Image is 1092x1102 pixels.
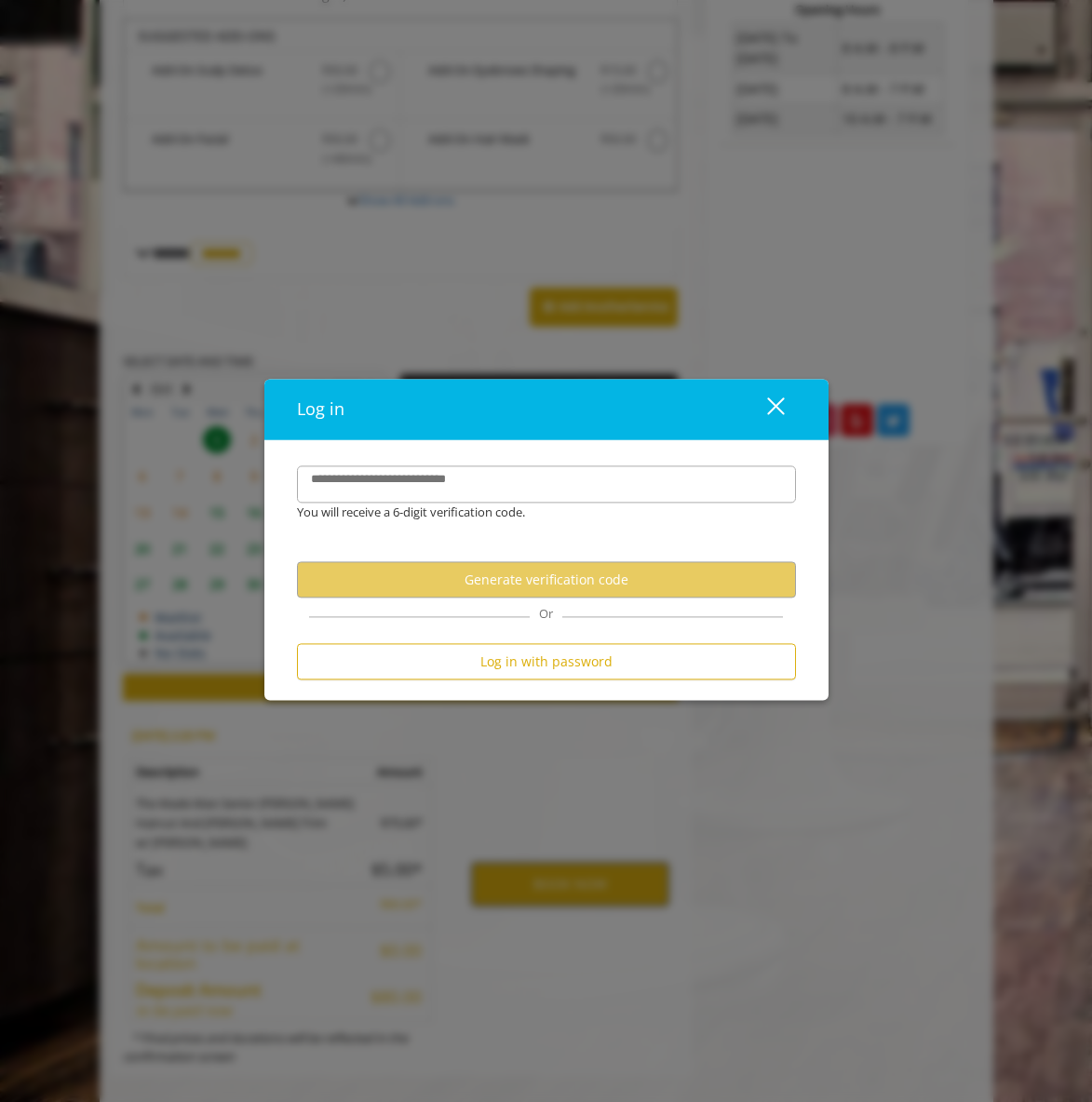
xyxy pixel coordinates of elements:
button: Generate verification code [297,561,796,598]
span: Log in [297,398,344,421]
div: You will receive a 6-digit verification code. [283,504,782,523]
span: Or [530,606,562,623]
div: close dialog [746,396,783,423]
button: Log in with password [297,644,796,680]
button: close dialog [733,390,796,428]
